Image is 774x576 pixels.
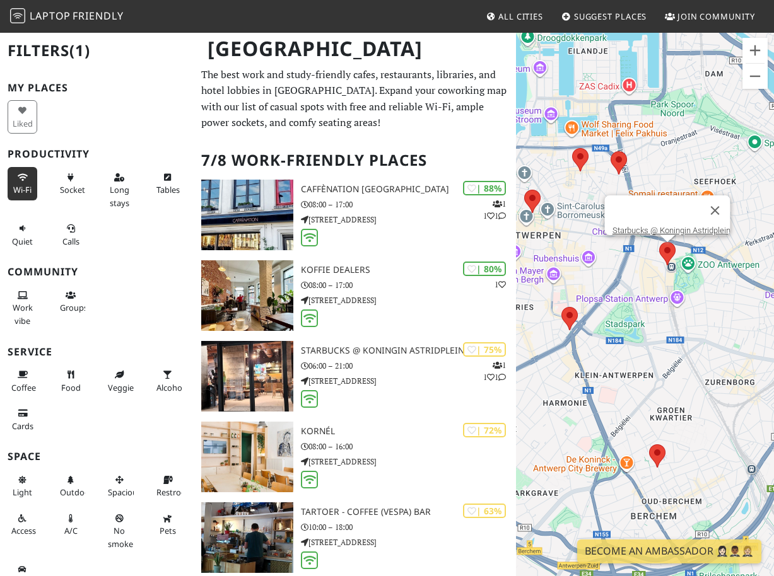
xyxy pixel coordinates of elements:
a: Caffènation Antwerp City Center | 88% 111 Caffènation [GEOGRAPHIC_DATA] 08:00 – 17:00 [STREET_ADD... [194,180,516,250]
a: Join Community [660,5,760,28]
button: Tables [153,167,182,200]
a: All Cities [481,5,548,28]
p: [STREET_ADDRESS] [301,294,516,306]
span: Join Community [677,11,755,22]
span: Laptop [30,9,71,23]
a: Suggest Places [556,5,652,28]
span: Power sockets [60,184,89,195]
button: Alcohol [153,364,182,398]
h3: Starbucks @ Koningin Astridplein [301,345,516,356]
div: | 63% [463,504,506,518]
a: Starbucks @ Koningin Astridplein | 75% 111 Starbucks @ Koningin Astridplein 06:00 – 21:00 [STREET... [194,341,516,412]
button: Food [56,364,86,398]
div: | 80% [463,262,506,276]
span: Suggest Places [574,11,647,22]
span: Quiet [12,236,33,247]
h3: Koffie Dealers [301,265,516,275]
img: LaptopFriendly [10,8,25,23]
p: 06:00 – 21:00 [301,360,516,372]
button: A/C [56,508,86,541]
p: 08:00 – 16:00 [301,441,516,452]
button: Cards [8,403,37,436]
h2: 7/8 Work-Friendly Places [201,141,508,180]
h3: Productivity [8,148,186,160]
span: (1) [69,40,90,60]
div: | 88% [463,181,506,195]
p: 10:00 – 18:00 [301,521,516,533]
a: LaptopFriendly LaptopFriendly [10,6,124,28]
span: Coffee [11,382,36,393]
button: Groups [56,285,86,318]
button: Restroom [153,469,182,503]
span: Smoke free [108,525,133,549]
p: [STREET_ADDRESS] [301,375,516,387]
button: Outdoor [56,469,86,503]
span: Food [61,382,81,393]
span: Veggie [108,382,134,393]
span: Friendly [73,9,123,23]
h3: Tartoer - Coffee (Vespa) Bar [301,507,516,517]
span: Alcohol [156,382,184,393]
a: Tartoer - Coffee (Vespa) Bar | 63% Tartoer - Coffee (Vespa) Bar 10:00 – 18:00 [STREET_ADDRESS] [194,502,516,573]
p: 08:00 – 17:00 [301,279,516,291]
p: 1 1 1 [483,198,506,222]
img: Tartoer - Coffee (Vespa) Bar [201,502,293,573]
span: All Cities [498,11,543,22]
h3: Community [8,266,186,278]
h3: Caffènation [GEOGRAPHIC_DATA] [301,184,516,195]
span: Stable Wi-Fi [13,184,32,195]
a: Become an Ambassador 🤵🏻‍♀️🤵🏾‍♂️🤵🏼‍♀️ [577,539,761,563]
button: No smoke [104,508,134,554]
h3: My Places [8,82,186,94]
p: [STREET_ADDRESS] [301,214,516,226]
span: Outdoor area [60,487,93,498]
button: Uitzoomen [742,64,768,89]
h1: [GEOGRAPHIC_DATA] [197,32,513,66]
h3: Kornél [301,426,516,437]
span: Accessible [11,525,49,536]
button: Coffee [8,364,37,398]
span: Group tables [60,302,88,313]
a: Koffie Dealers | 80% 1 Koffie Dealers 08:00 – 17:00 [STREET_ADDRESS] [194,260,516,331]
button: Pets [153,508,182,541]
img: Caffènation Antwerp City Center [201,180,293,250]
span: Air conditioned [64,525,78,536]
span: Video/audio calls [62,236,79,247]
div: | 72% [463,423,506,437]
button: Inzoomen [742,38,768,63]
button: Light [8,469,37,503]
span: Pet friendly [160,525,176,536]
button: Wi-Fi [8,167,37,200]
button: Quiet [8,218,37,251]
button: Sockets [56,167,86,200]
p: [STREET_ADDRESS] [301,456,516,468]
p: The best work and study-friendly cafes, restaurants, libraries, and hotel lobbies in [GEOGRAPHIC_... [201,67,508,131]
span: Long stays [110,184,129,208]
button: Spacious [104,469,134,503]
h3: Space [8,451,186,463]
button: Veggie [104,364,134,398]
span: Natural light [13,487,32,498]
span: Spacious [108,487,141,498]
img: Koffie Dealers [201,260,293,331]
span: People working [13,302,33,326]
h2: Filters [8,32,186,70]
button: Calls [56,218,86,251]
span: Credit cards [12,420,33,432]
img: Starbucks @ Koningin Astridplein [201,341,293,412]
span: Restroom [156,487,194,498]
a: Kornél | 72% Kornél 08:00 – 16:00 [STREET_ADDRESS] [194,422,516,492]
a: Starbucks @ Koningin Astridplein [612,226,730,235]
p: 1 [495,279,506,291]
button: Long stays [104,167,134,213]
img: Kornél [201,422,293,492]
p: [STREET_ADDRESS] [301,536,516,548]
button: Work vibe [8,285,37,331]
p: 1 1 1 [483,359,506,383]
h3: Service [8,346,186,358]
p: 08:00 – 17:00 [301,199,516,210]
div: | 75% [463,342,506,357]
span: Work-friendly tables [156,184,180,195]
button: Accessible [8,508,37,541]
button: Sluiten [700,195,730,226]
